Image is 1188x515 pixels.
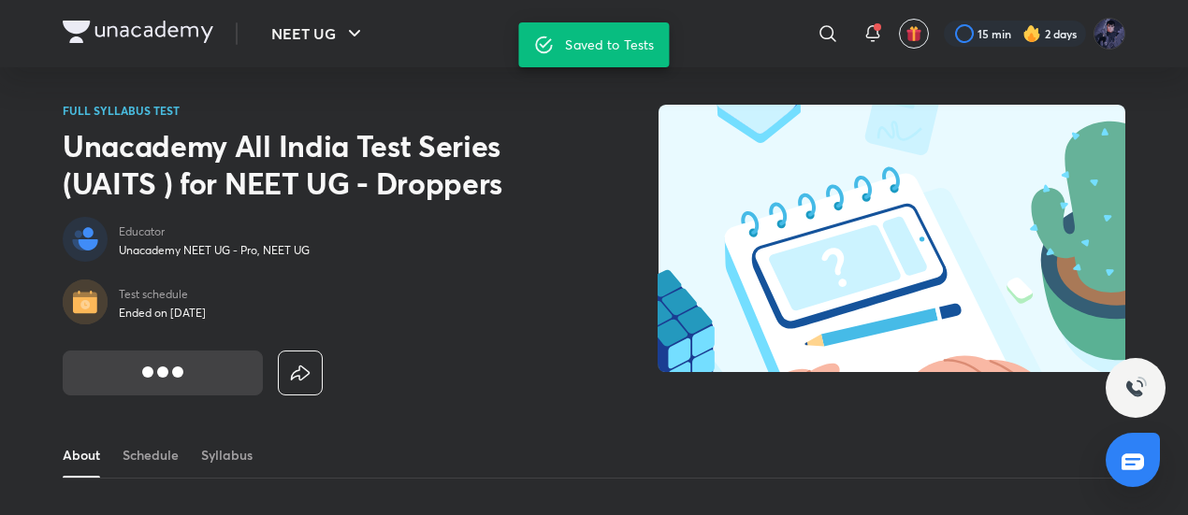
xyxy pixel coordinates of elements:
button: avatar [899,19,929,49]
a: Company Logo [63,21,213,48]
p: Test schedule [119,287,206,302]
img: streak [1022,24,1041,43]
a: About [63,433,100,478]
p: FULL SYLLABUS TEST [63,105,542,116]
a: Syllabus [201,433,253,478]
img: avatar [905,25,922,42]
h2: Unacademy All India Test Series (UAITS ) for NEET UG - Droppers [63,127,542,202]
div: Saved to Tests [565,28,654,62]
img: ttu [1124,377,1147,399]
img: Mayank Singh [1094,18,1125,50]
img: Company Logo [63,21,213,43]
p: Unacademy NEET UG - Pro, NEET UG [119,243,310,258]
p: Educator [119,224,310,239]
p: Ended on [DATE] [119,306,206,321]
button: NEET UG [260,15,377,52]
a: Schedule [123,433,179,478]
